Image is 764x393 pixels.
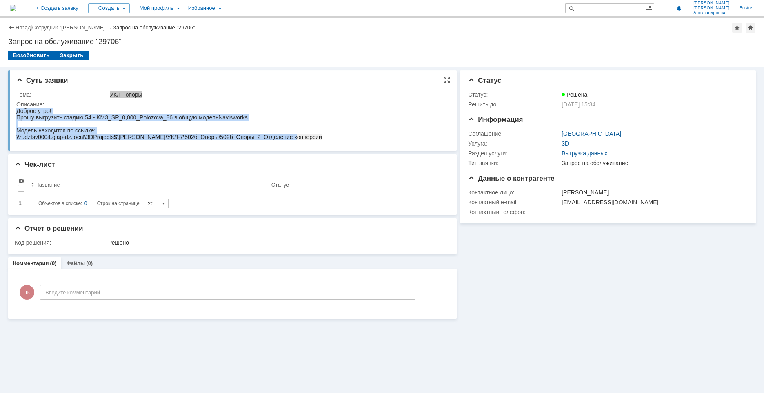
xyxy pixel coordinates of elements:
[562,91,587,98] span: Решена
[110,91,444,98] div: УКЛ - опоры
[84,199,87,208] div: 0
[86,260,93,266] div: (0)
[562,189,743,196] div: [PERSON_NAME]
[468,150,560,157] div: Раздел услуги:
[693,1,730,6] span: [PERSON_NAME]
[468,174,555,182] span: Данные о контрагенте
[468,116,523,124] span: Информация
[31,24,32,30] div: |
[15,239,107,246] div: Код решения:
[10,5,16,11] a: Перейти на домашнюю страницу
[444,77,450,83] div: На всю страницу
[562,140,569,147] a: 3D
[468,91,560,98] div: Статус:
[693,11,730,15] span: Александровна
[8,38,756,46] div: Запрос на обслуживание "29706"
[32,24,110,31] a: Сотрудник "[PERSON_NAME]…
[10,5,16,11] img: logo
[35,182,60,188] div: Название
[693,6,730,11] span: [PERSON_NAME]
[468,160,560,166] div: Тип заявки:
[646,4,654,11] span: Расширенный поиск
[468,140,560,147] div: Услуга:
[562,101,595,108] span: [DATE] 15:34
[15,161,55,168] span: Чек-лист
[16,24,31,31] a: Назад
[562,199,743,205] div: [EMAIL_ADDRESS][DOMAIN_NAME]
[468,189,560,196] div: Контактное лицо:
[732,23,742,33] div: Добавить в избранное
[16,91,108,98] div: Тема:
[468,209,560,215] div: Контактный телефон:
[38,199,141,208] i: Строк на странице:
[20,285,34,300] span: ПК
[28,174,268,195] th: Название
[746,23,755,33] div: Сделать домашней страницей
[468,101,560,108] div: Решить до:
[113,24,195,31] div: Запрос на обслуживание "29706"
[202,7,231,13] span: Navisworks
[15,225,83,232] span: Отчет о решении
[38,201,82,206] span: Объектов в списке:
[13,260,49,266] a: Комментарии
[468,77,501,84] span: Статус
[32,24,113,31] div: /
[108,239,444,246] div: Решено
[268,174,444,195] th: Статус
[562,150,607,157] a: Выгрузка данных
[562,160,743,166] div: Запрос на обслуживание
[16,77,68,84] span: Суть заявки
[66,260,85,266] a: Файлы
[271,182,289,188] div: Статус
[50,260,57,266] div: (0)
[88,3,130,13] div: Создать
[18,178,24,184] span: Настройки
[562,130,621,137] a: [GEOGRAPHIC_DATA]
[468,199,560,205] div: Контактный e-mail:
[16,101,446,108] div: Описание:
[468,130,560,137] div: Соглашение:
